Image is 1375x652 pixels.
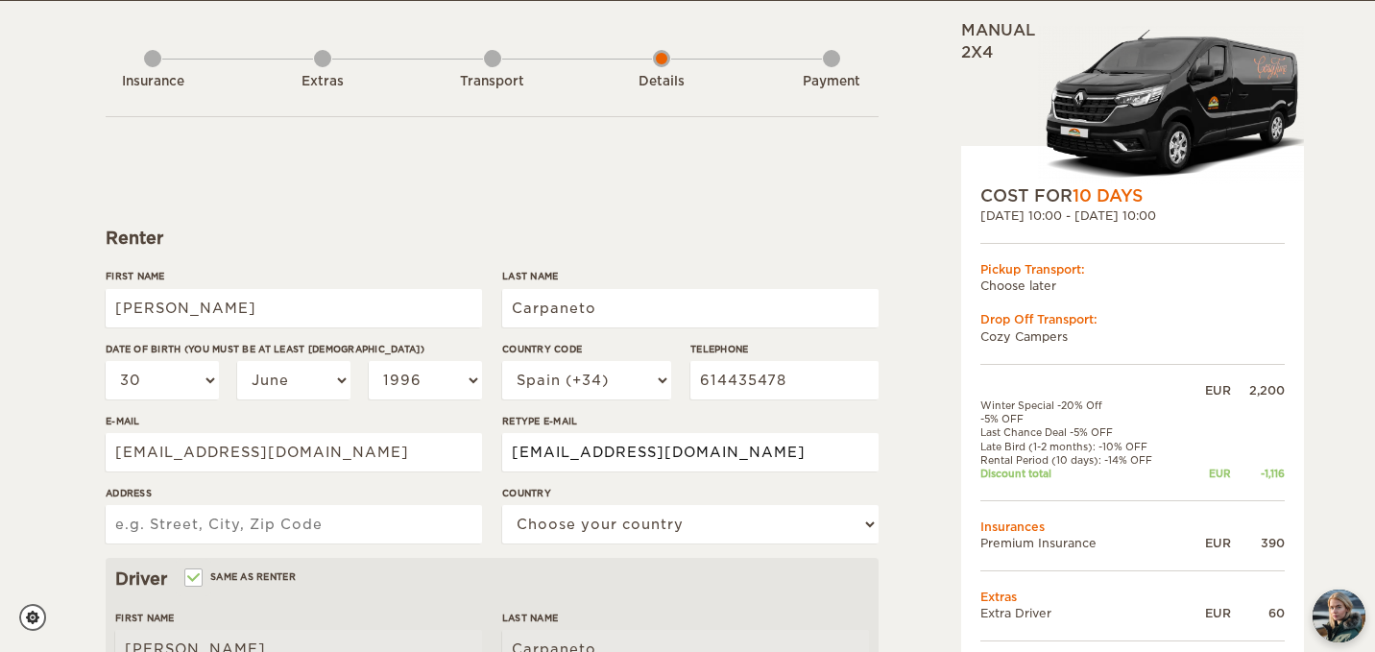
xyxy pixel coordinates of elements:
td: Cozy Campers [980,328,1285,345]
input: e.g. William [106,289,482,327]
td: Premium Insurance [980,535,1189,551]
div: 390 [1231,535,1285,551]
div: COST FOR [980,184,1285,207]
button: chat-button [1313,590,1365,642]
div: 2,200 [1231,382,1285,398]
div: EUR [1189,605,1231,621]
div: Payment [779,73,884,91]
label: Country Code [502,342,671,356]
img: Freyja at Cozy Campers [1313,590,1365,642]
div: 60 [1231,605,1285,621]
td: Insurances [980,519,1285,535]
div: Driver [115,567,869,591]
label: Last Name [502,269,879,283]
div: Renter [106,227,879,250]
div: EUR [1189,382,1231,398]
td: Rental Period (10 days): -14% OFF [980,453,1189,467]
td: Late Bird (1-2 months): -10% OFF [980,440,1189,453]
label: First Name [115,611,482,625]
input: e.g. Smith [502,289,879,327]
label: Country [502,486,879,500]
td: Discount total [980,467,1189,480]
td: Winter Special -20% Off [980,398,1189,412]
div: Insurance [100,73,205,91]
td: -5% OFF [980,412,1189,425]
a: Cookie settings [19,604,59,631]
input: e.g. example@example.com [502,433,879,471]
div: EUR [1189,535,1231,551]
label: Date of birth (You must be at least [DEMOGRAPHIC_DATA]) [106,342,482,356]
label: Address [106,486,482,500]
img: Langur-m-c-logo-2.png [1038,26,1304,184]
div: Transport [440,73,545,91]
td: Last Chance Deal -5% OFF [980,425,1189,439]
input: Same as renter [186,573,199,586]
div: Drop Off Transport: [980,311,1285,327]
label: E-mail [106,414,482,428]
div: [DATE] 10:00 - [DATE] 10:00 [980,207,1285,224]
label: First Name [106,269,482,283]
div: -1,116 [1231,467,1285,480]
input: e.g. 1 234 567 890 [690,361,879,399]
div: Pickup Transport: [980,261,1285,278]
td: Extra Driver [980,605,1189,621]
div: Manual 2x4 [961,20,1304,184]
div: Details [609,73,714,91]
span: 10 Days [1073,186,1143,205]
label: Telephone [690,342,879,356]
td: Extras [980,589,1285,605]
label: Same as renter [186,567,296,586]
label: Last Name [502,611,869,625]
div: EUR [1189,467,1231,480]
input: e.g. Street, City, Zip Code [106,505,482,543]
div: Extras [270,73,375,91]
td: Choose later [980,278,1285,294]
label: Retype E-mail [502,414,879,428]
input: e.g. example@example.com [106,433,482,471]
